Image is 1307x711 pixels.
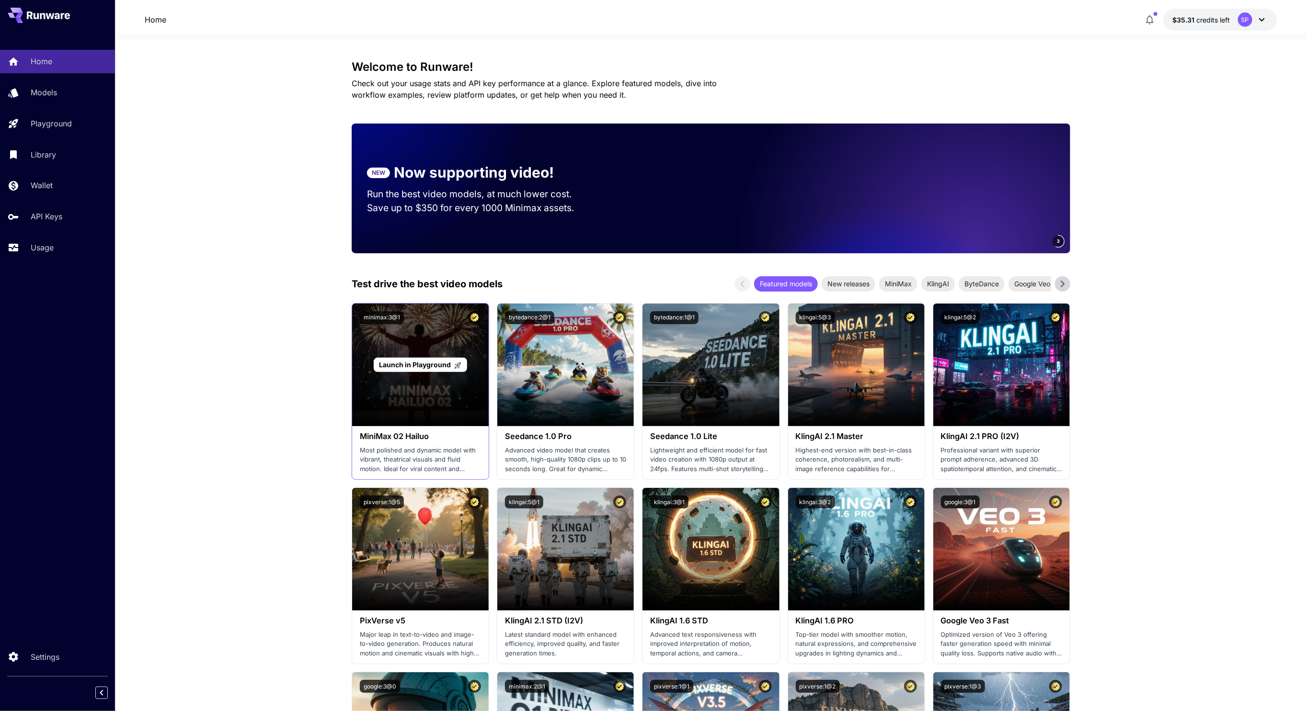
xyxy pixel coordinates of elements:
[505,680,549,693] button: minimax:2@1
[642,488,779,610] img: alt
[1197,16,1230,24] span: credits left
[1173,16,1197,24] span: $35.31
[468,311,481,324] button: Certified Model – Vetted for best performance and includes a commercial license.
[613,496,626,508] button: Certified Model – Vetted for best performance and includes a commercial license.
[754,279,818,289] span: Featured models
[103,684,115,701] div: Collapse sidebar
[145,14,166,25] nav: breadcrumb
[759,311,772,324] button: Certified Model – Vetted for best performance and includes a commercial license.
[145,14,166,25] a: Home
[31,56,52,67] p: Home
[933,304,1070,426] img: alt
[650,446,771,474] p: Lightweight and efficient model for fast video creation with 1080p output at 24fps. Features mult...
[505,446,626,474] p: Advanced video model that creates smooth, high-quality 1080p clips up to 10 seconds long. Great f...
[360,432,481,441] h3: MiniMax 02 Hailuo
[754,276,818,292] div: Featured models
[759,680,772,693] button: Certified Model – Vetted for best performance and includes a commercial license.
[505,432,626,441] h3: Seedance 1.0 Pro
[1049,680,1062,693] button: Certified Model – Vetted for best performance and includes a commercial license.
[642,304,779,426] img: alt
[933,488,1070,610] img: alt
[1057,237,1060,245] span: 3
[650,630,771,658] p: Advanced text responsiveness with improved interpretation of motion, temporal actions, and camera...
[921,279,955,289] span: KlingAI
[879,279,917,289] span: MiniMax
[941,496,980,508] button: google:3@1
[31,180,53,191] p: Wallet
[959,279,1005,289] span: ByteDance
[360,680,400,693] button: google:3@0
[367,187,590,201] p: Run the best video models, at much lower cost.
[1009,279,1056,289] span: Google Veo
[796,616,917,625] h3: KlingAI 1.6 PRO
[394,162,554,183] p: Now supporting video!
[904,311,917,324] button: Certified Model – Vetted for best performance and includes a commercial license.
[505,616,626,625] h3: KlingAI 2.1 STD (I2V)
[505,496,543,508] button: klingai:5@1
[360,496,404,508] button: pixverse:1@5
[31,242,54,253] p: Usage
[468,680,481,693] button: Certified Model – Vetted for best performance and includes a commercial license.
[650,496,688,508] button: klingai:3@1
[31,651,59,663] p: Settings
[904,680,917,693] button: Certified Model – Vetted for best performance and includes a commercial license.
[360,311,404,324] button: minimax:3@1
[95,687,108,699] button: Collapse sidebar
[352,277,503,291] p: Test drive the best video models
[941,616,1062,625] h3: Google Veo 3 Fast
[360,446,481,474] p: Most polished and dynamic model with vibrant, theatrical visuals and fluid motion. Ideal for vira...
[650,432,771,441] h3: Seedance 1.0 Lite
[788,304,925,426] img: alt
[788,488,925,610] img: alt
[941,311,980,324] button: klingai:5@2
[379,361,451,369] span: Launch in Playground
[372,169,385,177] p: NEW
[822,279,875,289] span: New releases
[650,680,693,693] button: pixverse:1@1
[796,446,917,474] p: Highest-end version with best-in-class coherence, photorealism, and multi-image reference capabil...
[921,276,955,292] div: KlingAI
[796,311,835,324] button: klingai:5@3
[650,311,699,324] button: bytedance:1@1
[941,630,1062,658] p: Optimized version of Veo 3 offering faster generation speed with minimal quality loss. Supports n...
[822,276,875,292] div: New releases
[904,496,917,508] button: Certified Model – Vetted for best performance and includes a commercial license.
[497,304,634,426] img: alt
[31,87,57,98] p: Models
[505,311,554,324] button: bytedance:2@1
[879,276,917,292] div: MiniMax
[497,488,634,610] img: alt
[1238,12,1252,27] div: SP
[1049,311,1062,324] button: Certified Model – Vetted for best performance and includes a commercial license.
[360,616,481,625] h3: PixVerse v5
[796,680,840,693] button: pixverse:1@2
[468,496,481,508] button: Certified Model – Vetted for best performance and includes a commercial license.
[1009,276,1056,292] div: Google Veo
[759,496,772,508] button: Certified Model – Vetted for best performance and includes a commercial license.
[505,630,626,658] p: Latest standard model with enhanced efficiency, improved quality, and faster generation times.
[1163,9,1277,31] button: $35.3079SP
[959,276,1005,292] div: ByteDance
[941,446,1062,474] p: Professional variant with superior prompt adherence, advanced 3D spatiotemporal attention, and ci...
[352,488,489,610] img: alt
[31,149,56,160] p: Library
[367,201,590,215] p: Save up to $350 for every 1000 Minimax assets.
[941,432,1062,441] h3: KlingAI 2.1 PRO (I2V)
[352,79,717,100] span: Check out your usage stats and API key performance at a glance. Explore featured models, dive int...
[374,358,467,372] a: Launch in Playground
[796,496,835,508] button: klingai:3@2
[650,616,771,625] h3: KlingAI 1.6 STD
[613,680,626,693] button: Certified Model – Vetted for best performance and includes a commercial license.
[360,630,481,658] p: Major leap in text-to-video and image-to-video generation. Produces natural motion and cinematic ...
[796,432,917,441] h3: KlingAI 2.1 Master
[31,211,62,222] p: API Keys
[31,118,72,129] p: Playground
[796,630,917,658] p: Top-tier model with smoother motion, natural expressions, and comprehensive upgrades in lighting ...
[352,60,1070,74] h3: Welcome to Runware!
[941,680,985,693] button: pixverse:1@3
[1173,15,1230,25] div: $35.3079
[613,311,626,324] button: Certified Model – Vetted for best performance and includes a commercial license.
[1049,496,1062,508] button: Certified Model – Vetted for best performance and includes a commercial license.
